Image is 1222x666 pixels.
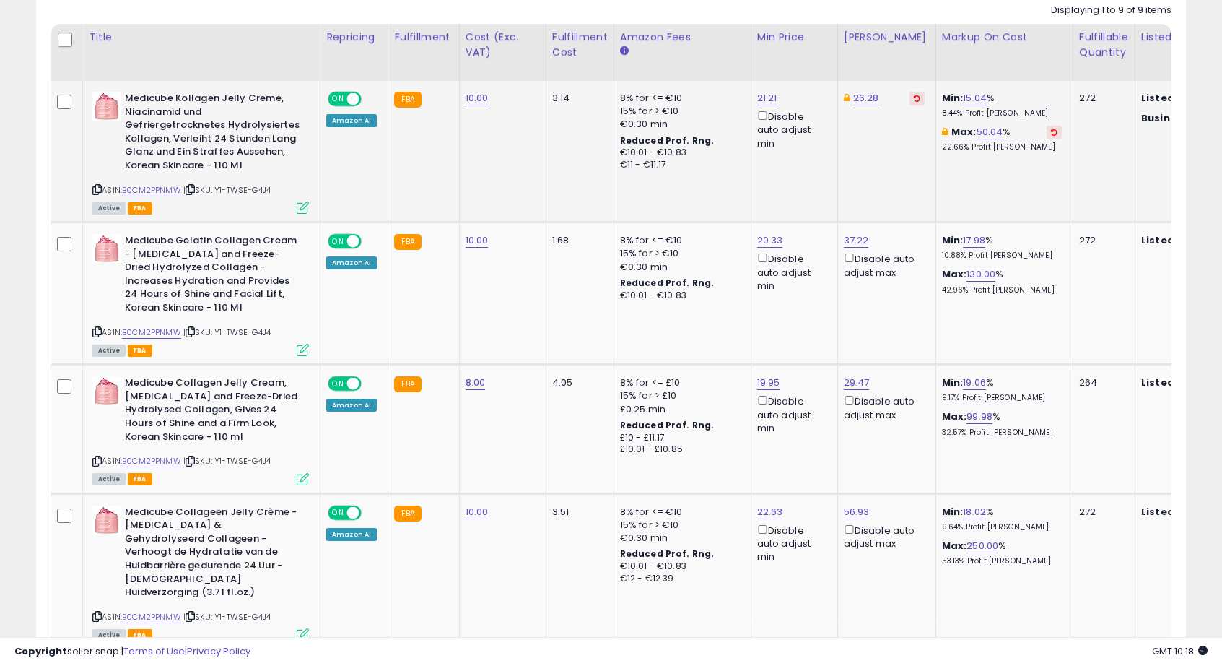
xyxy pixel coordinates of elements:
[359,93,383,105] span: OFF
[620,261,740,274] div: €0.30 min
[620,290,740,302] div: €10.01 - €10.83
[122,455,181,467] a: B0CM2PPNMW
[122,326,181,339] a: B0CM2PPNMW
[92,345,126,357] span: All listings currently available for purchase on Amazon
[552,506,603,519] div: 3.51
[394,234,421,250] small: FBA
[757,108,826,150] div: Disable auto adjust min
[1079,92,1124,105] div: 272
[1079,506,1124,519] div: 272
[620,247,740,260] div: 15% for > €10
[942,393,1062,403] p: 9.17% Profit [PERSON_NAME]
[620,389,740,402] div: 15% for > £10
[942,108,1062,118] p: 8.44% Profit [PERSON_NAME]
[963,376,986,390] a: 19.06
[620,277,715,289] b: Reduced Prof. Rng.
[942,233,964,247] b: Min:
[942,376,964,389] b: Min:
[326,30,382,45] div: Repricing
[757,30,832,45] div: Min Price
[942,410,967,423] b: Max:
[942,30,1067,45] div: Markup on Cost
[326,256,377,269] div: Amazon AI
[1079,30,1129,60] div: Fulfillable Quantity
[844,522,925,550] div: Disable auto adjust max
[942,540,1062,566] div: %
[757,393,826,435] div: Disable auto adjust min
[92,473,126,485] span: All listings currently available for purchase on Amazon
[1079,234,1124,247] div: 272
[963,91,987,105] a: 15.04
[620,506,740,519] div: 8% for <= €10
[128,345,152,357] span: FBA
[966,539,998,553] a: 250.00
[942,505,964,519] b: Min:
[183,455,271,467] span: | SKU: Y1-TWSE-G4J4
[329,235,347,248] span: ON
[466,505,489,519] a: 10.00
[942,92,1062,118] div: %
[1079,376,1124,389] div: 264
[394,376,421,392] small: FBA
[844,505,870,519] a: 56.93
[757,91,777,105] a: 21.21
[466,91,489,105] a: 10.00
[942,556,1062,566] p: 53.13% Profit [PERSON_NAME]
[942,91,964,105] b: Min:
[620,444,740,456] div: £10.01 - £10.85
[14,644,67,658] strong: Copyright
[935,24,1073,81] th: The percentage added to the cost of goods (COGS) that forms the calculator for Min & Max prices.
[128,473,152,485] span: FBA
[620,419,715,431] b: Reduced Prof. Rng.
[552,30,608,60] div: Fulfillment Cost
[1152,644,1208,658] span: 2025-08-17 10:18 GMT
[620,561,740,573] div: €10.01 - €10.83
[1141,91,1207,105] b: Listed Price:
[329,93,347,105] span: ON
[942,522,1062,532] p: 9.64% Profit [PERSON_NAME]
[125,92,300,176] b: Medicube Kollagen Jelly Creme, Niacinamid und Gefriergetrocknetes Hydrolysiertes Kollagen, Verlei...
[359,235,383,248] span: OFF
[92,234,121,263] img: 41QHOSpJ1xL._SL40_.jpg
[92,92,121,121] img: 41QHOSpJ1xL._SL40_.jpg
[1141,376,1207,389] b: Listed Price:
[1051,4,1171,17] div: Displaying 1 to 9 of 9 items
[92,234,309,355] div: ASIN:
[853,91,879,105] a: 26.28
[187,644,250,658] a: Privacy Policy
[757,522,826,564] div: Disable auto adjust min
[329,506,347,519] span: ON
[92,506,121,535] img: 41QHOSpJ1xL._SL40_.jpg
[620,45,629,58] small: Amazon Fees.
[620,403,740,416] div: £0.25 min
[552,376,603,389] div: 4.05
[620,159,740,171] div: €11 - €11.17
[359,378,383,390] span: OFF
[977,125,1003,139] a: 50.04
[92,376,121,405] img: 41QHOSpJ1xL._SL40_.jpg
[466,376,486,390] a: 8.00
[620,105,740,118] div: 15% for > €10
[620,548,715,560] b: Reduced Prof. Rng.
[757,233,783,248] a: 20.33
[326,114,377,127] div: Amazon AI
[183,184,271,196] span: | SKU: Y1-TWSE-G4J4
[966,267,995,282] a: 130.00
[359,506,383,519] span: OFF
[125,234,300,318] b: Medicube Gelatin Collagen Cream - [MEDICAL_DATA] and Freeze-Dried Hydrolyzed Collagen - Increases...
[1141,505,1207,519] b: Listed Price:
[963,505,986,519] a: 18.02
[844,251,925,279] div: Disable auto adjust max
[620,134,715,147] b: Reduced Prof. Rng.
[844,393,925,421] div: Disable auto adjust max
[326,528,377,541] div: Amazon AI
[951,125,977,139] b: Max:
[620,532,740,545] div: €0.30 min
[942,539,967,553] b: Max:
[620,519,740,532] div: 15% for > €10
[757,376,780,390] a: 19.95
[966,410,992,424] a: 99.98
[620,376,740,389] div: 8% for <= £10
[552,234,603,247] div: 1.68
[942,428,1062,438] p: 32.57% Profit [PERSON_NAME]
